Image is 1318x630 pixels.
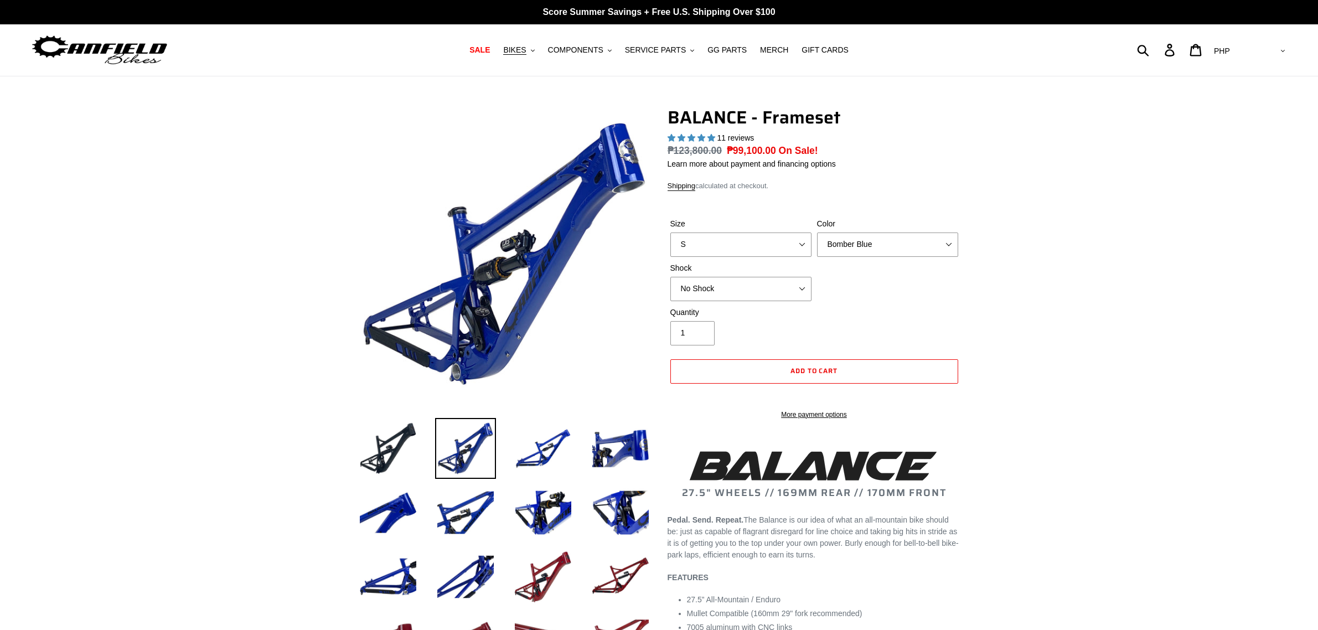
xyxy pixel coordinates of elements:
[670,307,812,318] label: Quantity
[668,107,961,128] h1: BALANCE - Frameset
[513,546,573,607] img: Load image into Gallery viewer, BALANCE - Frameset
[790,365,838,376] span: Add to cart
[30,33,169,68] img: Canfield Bikes
[817,218,958,230] label: Color
[469,45,490,55] span: SALE
[668,159,836,168] a: Learn more about payment and financing options
[668,514,961,561] p: The Balance is our idea of what an all-mountain bike should be: just as capable of flagrant disre...
[548,45,603,55] span: COMPONENTS
[590,418,651,479] img: Load image into Gallery viewer, BALANCE - Frameset
[358,482,418,543] img: Load image into Gallery viewer, BALANCE - Frameset
[590,546,651,607] img: Load image into Gallery viewer, BALANCE - Frameset
[513,418,573,479] img: Load image into Gallery viewer, BALANCE - Frameset
[687,609,862,618] span: Mullet Compatible (160mm 29" fork recommended)
[779,143,818,158] span: On Sale!
[687,595,781,604] span: 27.5” All-Mountain / Enduro
[464,43,495,58] a: SALE
[590,482,651,543] img: Load image into Gallery viewer, BALANCE - Frameset
[542,43,617,58] button: COMPONENTS
[503,45,526,55] span: BIKES
[670,262,812,274] label: Shock
[727,145,776,156] span: ₱99,100.00
[717,133,754,142] span: 11 reviews
[435,482,496,543] img: Load image into Gallery viewer, BALANCE - Frameset
[358,418,418,479] img: Load image into Gallery viewer, BALANCE - Frameset
[1143,38,1171,62] input: Search
[802,45,849,55] span: GIFT CARDS
[358,546,418,607] img: Load image into Gallery viewer, BALANCE - Frameset
[702,43,752,58] a: GG PARTS
[513,482,573,543] img: Load image into Gallery viewer, BALANCE - Frameset
[625,45,686,55] span: SERVICE PARTS
[670,218,812,230] label: Size
[670,359,958,384] button: Add to cart
[760,45,788,55] span: MERCH
[754,43,794,58] a: MERCH
[707,45,747,55] span: GG PARTS
[668,145,722,156] s: ₱123,800.00
[668,182,696,191] a: Shipping
[435,546,496,607] img: Load image into Gallery viewer, BALANCE - Frameset
[498,43,540,58] button: BIKES
[670,410,958,420] a: More payment options
[796,43,854,58] a: GIFT CARDS
[668,447,961,499] h2: 27.5" WHEELS // 169MM REAR // 170MM FRONT
[668,515,744,524] b: Pedal. Send. Repeat.
[435,418,496,479] img: Load image into Gallery viewer, BALANCE - Frameset
[668,133,717,142] span: 5.00 stars
[619,43,700,58] button: SERVICE PARTS
[668,180,961,192] div: calculated at checkout.
[668,573,709,582] b: FEATURES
